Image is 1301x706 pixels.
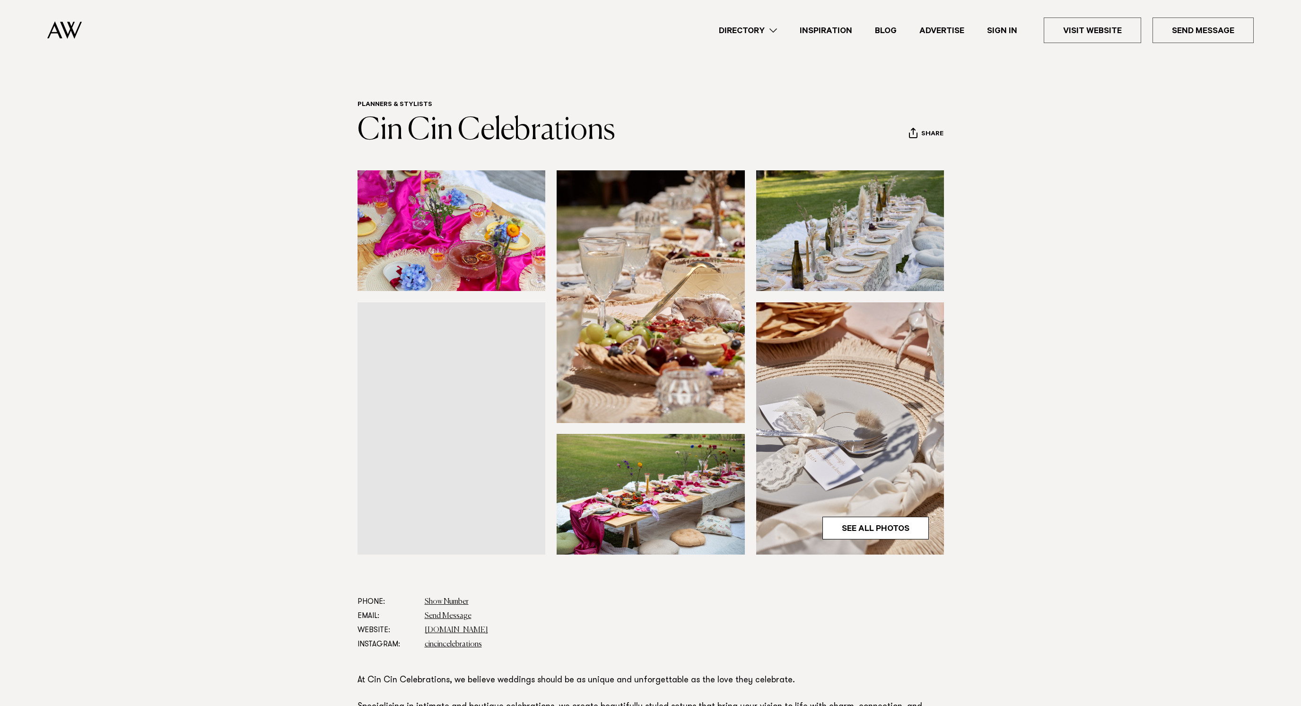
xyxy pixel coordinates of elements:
img: Auckland Weddings Logo [47,21,82,39]
a: Blog [864,24,908,37]
button: Share [908,127,944,141]
a: Planners & Stylists [358,101,432,109]
dt: Email: [358,609,417,623]
a: [DOMAIN_NAME] [425,627,488,634]
a: Advertise [908,24,976,37]
dt: Website: [358,623,417,637]
a: Cin Cin Celebrations [358,115,615,146]
a: Visit Website [1044,18,1141,43]
a: Sign In [976,24,1029,37]
span: Share [921,130,943,139]
a: Send Message [425,612,472,620]
a: Directory [707,24,788,37]
a: cincincelebrations [425,641,482,648]
a: See All Photos [822,517,929,539]
dt: Instagram: [358,637,417,652]
a: Inspiration [788,24,864,37]
dt: Phone: [358,595,417,609]
a: Show Number [425,598,469,606]
a: Send Message [1153,18,1254,43]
